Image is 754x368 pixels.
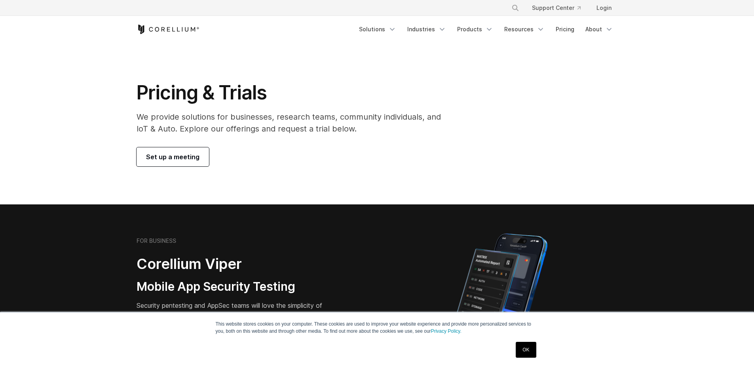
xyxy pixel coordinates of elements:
button: Search [508,1,522,15]
a: Solutions [354,22,401,36]
p: We provide solutions for businesses, research teams, community individuals, and IoT & Auto. Explo... [137,111,452,135]
h1: Pricing & Trials [137,81,452,105]
div: Navigation Menu [354,22,618,36]
h3: Mobile App Security Testing [137,279,339,294]
a: Pricing [551,22,579,36]
a: OK [516,342,536,358]
a: Corellium Home [137,25,199,34]
a: Privacy Policy. [431,328,462,334]
span: Set up a meeting [146,152,199,162]
a: About [581,22,618,36]
a: Products [452,22,498,36]
a: Set up a meeting [137,147,209,166]
a: Support Center [526,1,587,15]
h6: FOR BUSINESS [137,237,176,244]
a: Industries [403,22,451,36]
h2: Corellium Viper [137,255,339,273]
p: This website stores cookies on your computer. These cookies are used to improve your website expe... [216,320,539,335]
a: Resources [500,22,549,36]
p: Security pentesting and AppSec teams will love the simplicity of automated report generation comb... [137,301,339,329]
a: Login [590,1,618,15]
div: Navigation Menu [502,1,618,15]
